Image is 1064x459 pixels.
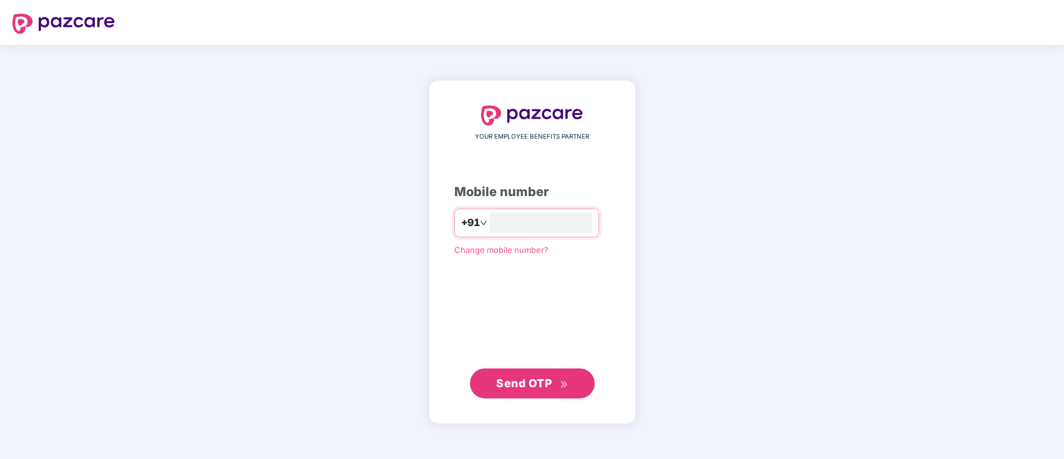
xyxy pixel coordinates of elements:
[481,106,583,126] img: logo
[480,219,487,227] span: down
[475,132,589,142] span: YOUR EMPLOYEE BENEFITS PARTNER
[461,215,480,230] span: +91
[12,14,115,34] img: logo
[496,377,552,390] span: Send OTP
[560,380,568,388] span: double-right
[454,245,549,255] a: Change mobile number?
[470,368,595,398] button: Send OTPdouble-right
[454,182,610,202] div: Mobile number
